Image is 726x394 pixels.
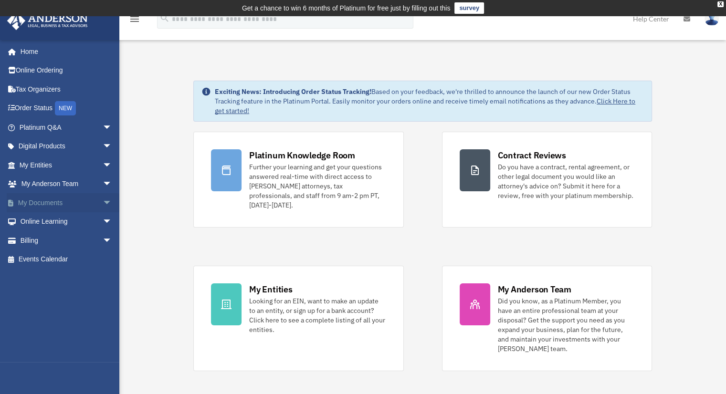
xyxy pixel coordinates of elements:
div: Contract Reviews [498,149,566,161]
span: arrow_drop_down [103,137,122,156]
a: Click Here to get started! [215,97,635,115]
div: Further your learning and get your questions answered real-time with direct access to [PERSON_NAM... [249,162,386,210]
a: My Anderson Team Did you know, as a Platinum Member, you have an entire professional team at your... [442,266,652,371]
div: Based on your feedback, we're thrilled to announce the launch of our new Order Status Tracking fe... [215,87,644,115]
a: Platinum Knowledge Room Further your learning and get your questions answered real-time with dire... [193,132,403,228]
img: User Pic [705,12,719,26]
a: Platinum Q&Aarrow_drop_down [7,118,126,137]
i: menu [129,13,140,25]
div: close [717,1,724,7]
div: Platinum Knowledge Room [249,149,355,161]
span: arrow_drop_down [103,118,122,137]
a: Billingarrow_drop_down [7,231,126,250]
a: menu [129,17,140,25]
div: Looking for an EIN, want to make an update to an entity, or sign up for a bank account? Click her... [249,296,386,334]
a: My Anderson Teamarrow_drop_down [7,175,126,194]
span: arrow_drop_down [103,231,122,250]
span: arrow_drop_down [103,212,122,232]
a: My Entitiesarrow_drop_down [7,156,126,175]
a: Events Calendar [7,250,126,269]
a: Tax Organizers [7,80,126,99]
strong: Exciting News: Introducing Order Status Tracking! [215,87,371,96]
div: NEW [55,101,76,115]
span: arrow_drop_down [103,175,122,194]
a: My Entities Looking for an EIN, want to make an update to an entity, or sign up for a bank accoun... [193,266,403,371]
span: arrow_drop_down [103,156,122,175]
a: Online Ordering [7,61,126,80]
a: Contract Reviews Do you have a contract, rental agreement, or other legal document you would like... [442,132,652,228]
img: Anderson Advisors Platinum Portal [4,11,91,30]
a: survey [454,2,484,14]
a: My Documentsarrow_drop_down [7,193,126,212]
a: Digital Productsarrow_drop_down [7,137,126,156]
a: Online Learningarrow_drop_down [7,212,126,231]
a: Home [7,42,122,61]
div: My Anderson Team [498,283,571,295]
div: My Entities [249,283,292,295]
div: Get a chance to win 6 months of Platinum for free just by filling out this [242,2,451,14]
i: search [159,13,170,23]
div: Do you have a contract, rental agreement, or other legal document you would like an attorney's ad... [498,162,634,200]
div: Did you know, as a Platinum Member, you have an entire professional team at your disposal? Get th... [498,296,634,353]
span: arrow_drop_down [103,193,122,213]
a: Order StatusNEW [7,99,126,118]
